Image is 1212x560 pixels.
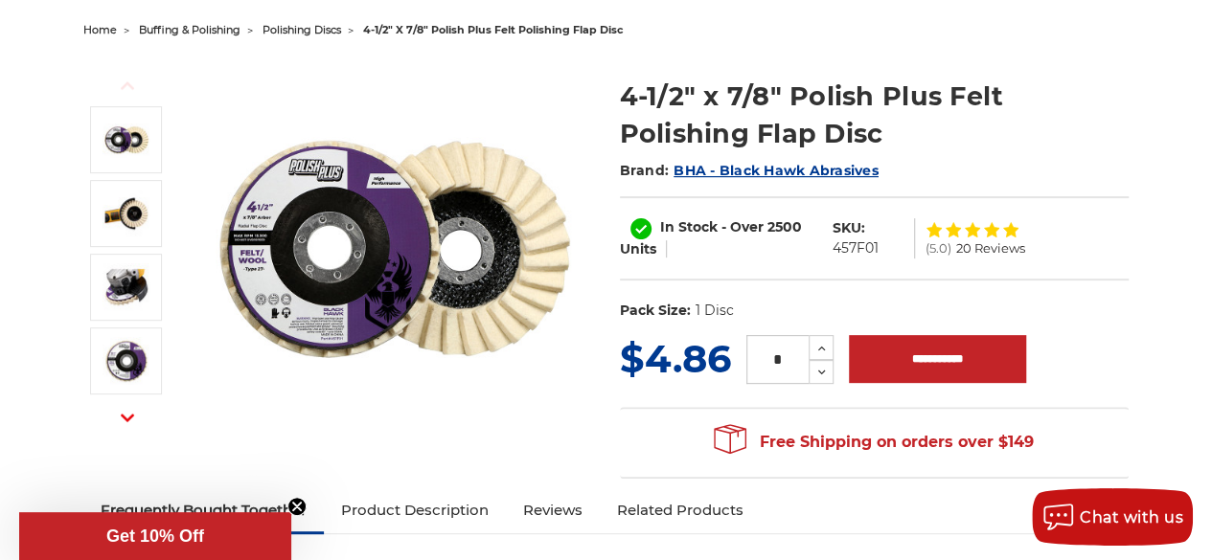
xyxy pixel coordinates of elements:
[955,242,1024,255] span: 20 Reviews
[695,301,733,321] dd: 1 Disc
[103,116,150,164] img: buffing and polishing felt flap disc
[83,23,117,36] a: home
[660,218,718,235] span: In Stock
[620,301,691,321] dt: Pack Size:
[263,23,341,36] a: polishing discs
[324,489,506,531] a: Product Description
[1080,508,1183,526] span: Chat with us
[1032,488,1193,546] button: Chat with us
[620,78,1129,152] h1: 4-1/2" x 7/8" Polish Plus Felt Polishing Flap Disc
[620,162,670,179] span: Brand:
[925,242,950,255] span: (5.0)
[620,240,656,258] span: Units
[721,218,764,235] span: - Over
[600,489,761,531] a: Related Products
[104,65,150,106] button: Previous
[833,238,879,258] dd: 457F01
[203,57,586,440] img: buffing and polishing felt flap disc
[714,423,1034,461] span: Free Shipping on orders over $149
[19,512,291,560] div: Get 10% OffClose teaser
[620,335,731,382] span: $4.86
[674,162,879,179] a: BHA - Black Hawk Abrasives
[83,489,324,531] a: Frequently Bought Together
[767,218,802,235] span: 2500
[833,218,865,238] dt: SKU:
[103,190,150,237] img: felt flap disc for angle grinder
[506,489,600,531] a: Reviews
[106,526,204,546] span: Get 10% Off
[103,263,150,311] img: angle grinder buffing flap disc
[139,23,240,36] a: buffing & polishing
[287,497,307,516] button: Close teaser
[104,397,150,438] button: Next
[363,23,624,36] span: 4-1/2" x 7/8" polish plus felt polishing flap disc
[103,337,150,385] img: BHA 4.5 inch polish plus flap disc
